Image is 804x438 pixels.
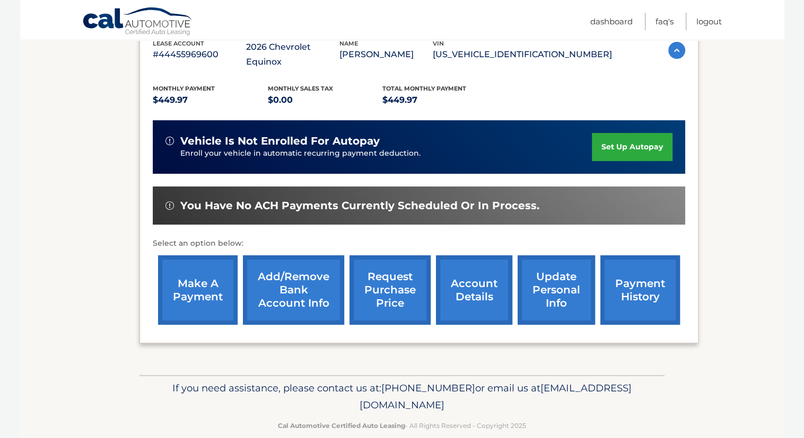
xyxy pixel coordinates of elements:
span: vehicle is not enrolled for autopay [180,135,380,148]
p: [US_VEHICLE_IDENTIFICATION_NUMBER] [433,47,612,62]
span: You have no ACH payments currently scheduled or in process. [180,199,539,212]
a: Dashboard [590,13,633,30]
a: set up autopay [592,133,672,161]
strong: Cal Automotive Certified Auto Leasing [278,422,405,430]
span: Monthly sales Tax [268,85,333,92]
a: Cal Automotive [82,7,194,38]
img: accordion-active.svg [668,42,685,59]
a: Add/Remove bank account info [243,255,344,325]
span: [PHONE_NUMBER] [381,382,475,394]
a: update personal info [518,255,595,325]
img: alert-white.svg [165,201,174,210]
a: request purchase price [349,255,431,325]
span: [EMAIL_ADDRESS][DOMAIN_NAME] [360,382,632,411]
p: Select an option below: [153,237,685,250]
span: Total Monthly Payment [382,85,466,92]
p: $0.00 [268,93,383,108]
span: vin [433,40,444,47]
a: Logout [696,13,722,30]
p: If you need assistance, please contact us at: or email us at [146,380,658,414]
a: make a payment [158,255,238,325]
p: Enroll your vehicle in automatic recurring payment deduction. [180,148,592,159]
span: name [339,40,358,47]
p: 2026 Chevrolet Equinox [246,40,339,69]
a: payment history [600,255,680,325]
p: $449.97 [153,93,268,108]
p: - All Rights Reserved - Copyright 2025 [146,420,658,431]
p: #44455969600 [153,47,246,62]
img: alert-white.svg [165,137,174,145]
span: lease account [153,40,204,47]
span: Monthly Payment [153,85,215,92]
a: account details [436,255,512,325]
a: FAQ's [656,13,674,30]
p: [PERSON_NAME] [339,47,433,62]
p: $449.97 [382,93,497,108]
